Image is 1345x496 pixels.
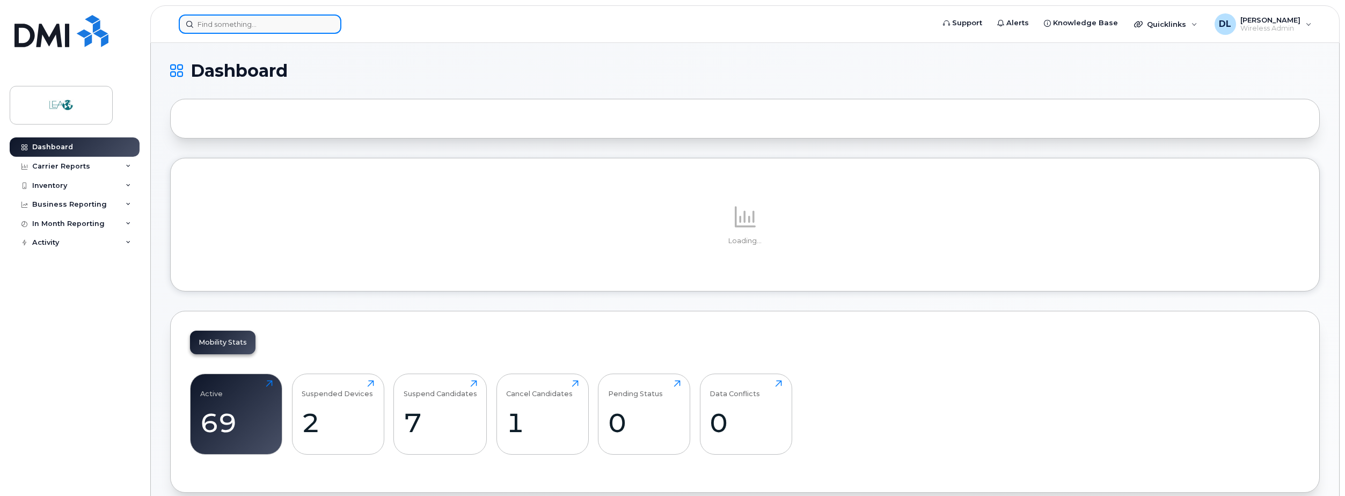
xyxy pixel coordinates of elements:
div: Data Conflicts [710,380,760,398]
a: Suspend Candidates7 [404,380,477,449]
div: Cancel Candidates [506,380,573,398]
div: Pending Status [608,380,663,398]
div: 69 [200,407,273,439]
a: Cancel Candidates1 [506,380,579,449]
div: 2 [302,407,374,439]
p: Loading... [190,236,1300,246]
div: 1 [506,407,579,439]
div: 0 [608,407,681,439]
span: Dashboard [191,63,288,79]
a: Active69 [200,380,273,449]
div: Active [200,380,223,398]
div: Suspended Devices [302,380,373,398]
div: 0 [710,407,782,439]
div: Suspend Candidates [404,380,477,398]
a: Pending Status0 [608,380,681,449]
a: Data Conflicts0 [710,380,782,449]
a: Suspended Devices2 [302,380,374,449]
div: 7 [404,407,477,439]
